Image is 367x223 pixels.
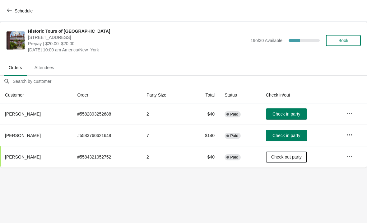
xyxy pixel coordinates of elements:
[188,125,220,146] td: $140
[230,112,238,117] span: Paid
[12,76,367,87] input: Search by customer
[188,87,220,103] th: Total
[15,8,33,13] span: Schedule
[28,40,247,47] span: Prepay | $20.00–$20.00
[72,103,142,125] td: # 5582893252688
[5,133,41,138] span: [PERSON_NAME]
[72,125,142,146] td: # 5583760621648
[266,151,307,163] button: Check out party
[220,87,261,103] th: Status
[30,62,59,73] span: Attendees
[142,103,188,125] td: 2
[142,125,188,146] td: 7
[28,47,247,53] span: [DATE] 10:00 am America/New_York
[230,133,238,138] span: Paid
[230,155,238,160] span: Paid
[272,111,300,116] span: Check in party
[188,103,220,125] td: $40
[72,87,142,103] th: Order
[28,34,247,40] span: [STREET_ADDRESS]
[266,108,307,120] button: Check in party
[338,38,348,43] span: Book
[5,154,41,159] span: [PERSON_NAME]
[142,87,188,103] th: Party Size
[271,154,302,159] span: Check out party
[250,38,282,43] span: 19 of 30 Available
[72,146,142,168] td: # 5584321052752
[261,87,341,103] th: Check in/out
[4,62,27,73] span: Orders
[272,133,300,138] span: Check in party
[326,35,361,46] button: Book
[3,5,38,17] button: Schedule
[142,146,188,168] td: 2
[266,130,307,141] button: Check in party
[28,28,247,34] span: Historic Tours of [GEOGRAPHIC_DATA]
[188,146,220,168] td: $40
[7,31,25,50] img: Historic Tours of Flagler College
[5,111,41,116] span: [PERSON_NAME]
